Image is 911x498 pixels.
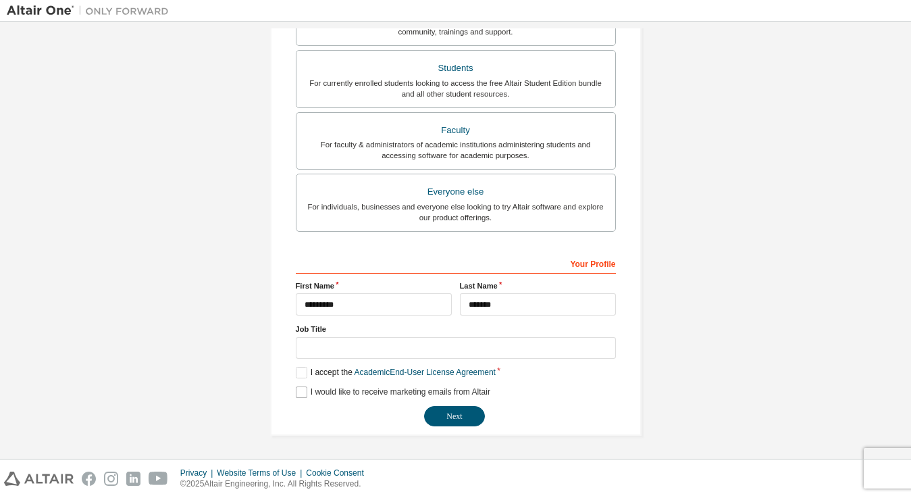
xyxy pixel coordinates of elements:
[305,121,607,140] div: Faculty
[355,368,496,377] a: Academic End-User License Agreement
[424,406,485,426] button: Next
[296,280,452,291] label: First Name
[82,472,96,486] img: facebook.svg
[460,280,616,291] label: Last Name
[296,367,496,378] label: I accept the
[296,324,616,334] label: Job Title
[305,78,607,99] div: For currently enrolled students looking to access the free Altair Student Edition bundle and all ...
[149,472,168,486] img: youtube.svg
[126,472,140,486] img: linkedin.svg
[4,472,74,486] img: altair_logo.svg
[306,468,371,478] div: Cookie Consent
[305,59,607,78] div: Students
[180,468,217,478] div: Privacy
[217,468,306,478] div: Website Terms of Use
[7,4,176,18] img: Altair One
[180,478,372,490] p: © 2025 Altair Engineering, Inc. All Rights Reserved.
[296,387,490,398] label: I would like to receive marketing emails from Altair
[305,139,607,161] div: For faculty & administrators of academic institutions administering students and accessing softwa...
[104,472,118,486] img: instagram.svg
[305,182,607,201] div: Everyone else
[296,252,616,274] div: Your Profile
[305,201,607,223] div: For individuals, businesses and everyone else looking to try Altair software and explore our prod...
